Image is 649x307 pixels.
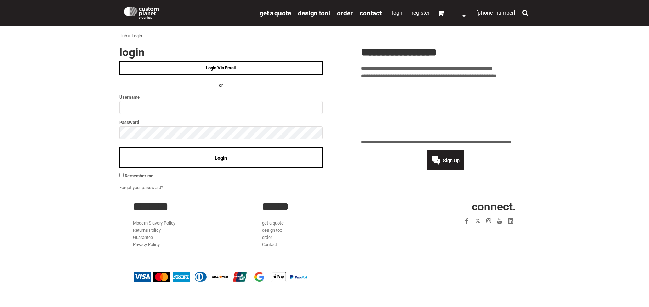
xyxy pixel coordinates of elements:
input: Remember me [119,173,124,177]
div: > [128,33,130,40]
img: Apple Pay [270,272,287,282]
img: Custom Planet [123,5,160,19]
img: China UnionPay [231,272,248,282]
a: design tool [262,228,283,233]
a: Modern Slavery Policy [133,220,175,226]
span: Sign Up [443,158,460,163]
span: Login [215,155,227,161]
div: Login [132,33,142,40]
iframe: Customer reviews powered by Trustpilot [361,84,530,135]
a: Privacy Policy [133,242,160,247]
iframe: Customer reviews powered by Trustpilot [422,231,516,239]
img: Google Pay [251,272,268,282]
a: design tool [298,9,330,17]
h2: Login [119,47,323,58]
a: Register [412,10,429,16]
img: American Express [173,272,190,282]
a: order [262,235,272,240]
img: Diners Club [192,272,209,282]
a: Login [392,10,404,16]
a: get a quote [262,220,284,226]
a: Returns Policy [133,228,161,233]
a: order [337,9,353,17]
h2: CONNECT. [391,201,516,212]
a: Contact [262,242,277,247]
a: Custom Planet [119,2,256,22]
a: Forgot your password? [119,185,163,190]
a: Hub [119,33,127,38]
span: Remember me [125,173,153,178]
label: Username [119,93,323,101]
a: Login Via Email [119,61,323,75]
img: PayPal [290,275,307,279]
a: Guarantee [133,235,153,240]
a: get a quote [260,9,291,17]
img: Visa [134,272,151,282]
a: Contact [360,9,382,17]
img: Mastercard [153,272,170,282]
label: Password [119,118,323,126]
img: Discover [212,272,229,282]
span: [PHONE_NUMBER] [476,10,515,16]
span: Login Via Email [206,65,236,71]
h4: OR [119,82,323,89]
